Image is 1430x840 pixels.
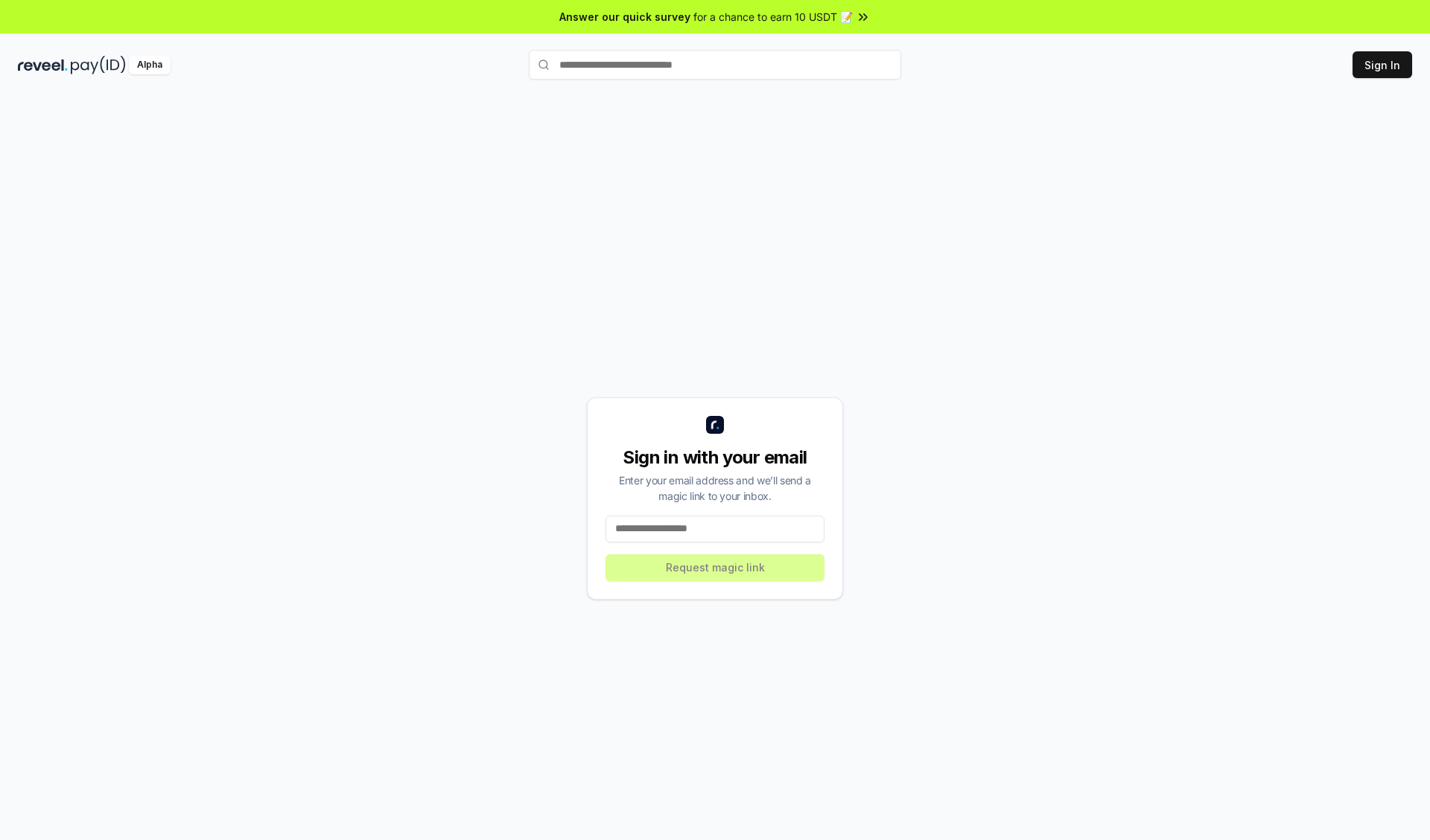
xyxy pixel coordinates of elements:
button: Sign In [1353,51,1412,78]
img: pay_id [71,56,126,74]
span: Answer our quick survey [559,9,690,25]
img: reveel_dark [18,56,68,74]
img: logo_small [706,416,724,434]
span: for a chance to earn 10 USDT 📝 [693,9,853,25]
div: Enter your email address and we’ll send a magic link to your inbox. [606,472,824,504]
div: Alpha [129,56,171,74]
div: Sign in with your email [606,446,824,469]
